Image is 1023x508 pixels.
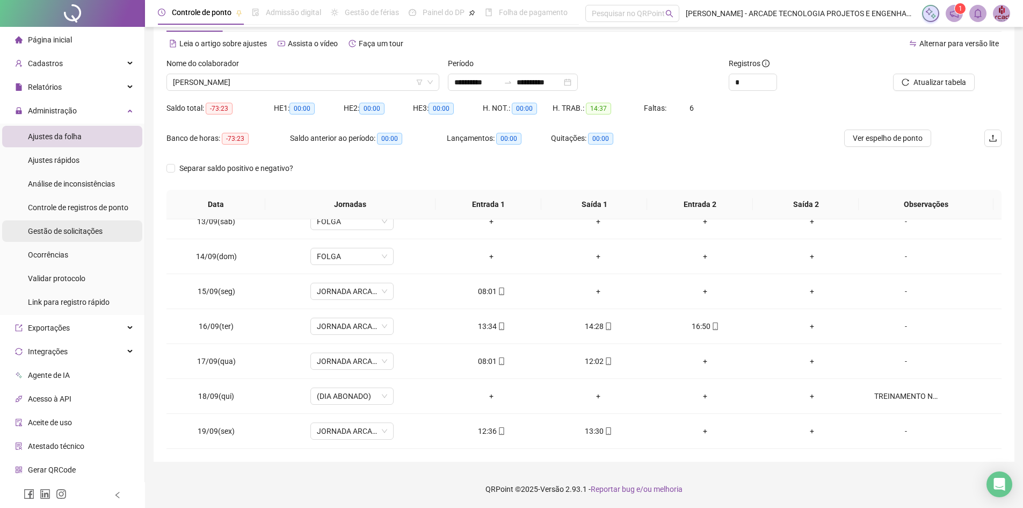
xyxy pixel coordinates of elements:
[554,251,643,262] div: +
[169,40,177,47] span: file-text
[114,491,121,499] span: left
[28,132,82,141] span: Ajustes da folha
[28,324,70,332] span: Exportações
[28,418,72,427] span: Aceite de uso
[344,102,413,115] div: HE 2:
[647,190,753,219] th: Entrada 2
[28,180,115,188] span: Análise de inconsistências
[317,213,387,230] span: FOLGA
[588,133,613,145] span: 00:00
[554,355,643,367] div: 12:02
[447,425,536,437] div: 12:36
[28,106,77,115] span: Administração
[959,5,962,12] span: 1
[554,320,643,332] div: 14:28
[504,78,512,87] span: swap-right
[874,251,938,262] div: -
[661,251,750,262] div: +
[447,132,551,145] div: Lançamentos:
[902,78,909,86] span: reload
[40,489,50,499] span: linkedin
[266,8,321,17] span: Admissão digital
[15,36,23,44] span: home
[15,442,23,450] span: solution
[762,60,770,67] span: info-circle
[15,83,23,91] span: file
[288,39,338,48] span: Assista o vídeo
[867,198,985,210] span: Observações
[206,103,233,115] span: -73:23
[604,427,612,435] span: mobile
[661,216,750,227] div: +
[485,9,492,16] span: book
[28,395,71,403] span: Acesso à API
[423,8,465,17] span: Painel do DP
[28,251,68,259] span: Ocorrências
[317,423,387,439] span: JORNADA ARCADE
[197,357,236,366] span: 17/09(qua)
[447,390,536,402] div: +
[729,58,770,69] span: Registros
[317,248,387,264] span: FOLGA
[198,287,235,296] span: 15/09(seg)
[28,35,72,44] span: Página inicial
[166,190,265,219] th: Data
[28,227,103,235] span: Gestão de solicitações
[586,103,611,115] span: 14:37
[925,8,937,19] img: sparkle-icon.fc2bf0ac1784a2077858766a79e2daf3.svg
[274,102,344,115] div: HE 1:
[874,320,938,332] div: -
[317,353,387,369] span: JORNADA ARCADE
[377,133,402,145] span: 00:00
[591,485,683,493] span: Reportar bug e/ou melhoria
[767,320,857,332] div: +
[172,8,231,17] span: Controle de ponto
[874,285,938,297] div: -
[28,59,63,68] span: Cadastros
[661,285,750,297] div: +
[551,132,655,145] div: Quitações:
[993,5,1010,22] img: 12371
[853,132,923,144] span: Ver espelho de ponto
[554,285,643,297] div: +
[604,323,612,330] span: mobile
[278,40,285,47] span: youtube
[359,103,384,115] span: 00:00
[28,156,79,164] span: Ajustes rápidos
[413,102,483,115] div: HE 3:
[15,466,23,474] span: qrcode
[644,104,668,112] span: Faltas:
[28,203,128,212] span: Controle de registros de ponto
[447,251,536,262] div: +
[909,40,917,47] span: swap
[469,10,475,16] span: pushpin
[56,489,67,499] span: instagram
[553,102,644,115] div: H. TRAB.:
[15,395,23,403] span: api
[686,8,916,19] span: [PERSON_NAME] - ARCADE TECNOLOGIA PROJETOS E ENGENHARIA LTDA
[198,427,235,435] span: 19/09(sex)
[196,252,237,261] span: 14/09(dom)
[28,371,70,380] span: Agente de IA
[173,74,433,90] span: CARLOS VINICIUS QUARESMA DA SILVA
[540,485,564,493] span: Versão
[973,9,983,18] span: bell
[753,190,859,219] th: Saída 2
[15,324,23,332] span: export
[409,9,416,16] span: dashboard
[496,133,521,145] span: 00:00
[661,320,750,332] div: 16:50
[986,471,1012,497] div: Open Intercom Messenger
[345,8,399,17] span: Gestão de férias
[24,489,34,499] span: facebook
[28,442,84,450] span: Atestado técnico
[919,39,999,48] span: Alternar para versão lite
[767,425,857,437] div: +
[447,285,536,297] div: 08:01
[28,83,62,91] span: Relatórios
[859,190,993,219] th: Observações
[710,323,719,330] span: mobile
[158,9,165,16] span: clock-circle
[874,355,938,367] div: -
[767,285,857,297] div: +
